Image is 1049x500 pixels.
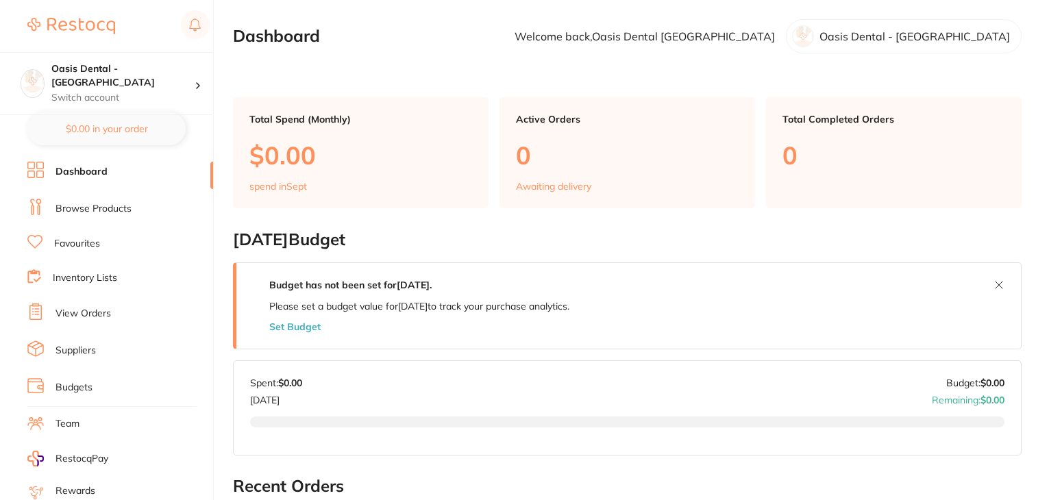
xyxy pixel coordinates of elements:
[27,10,115,42] a: Restocq Logo
[54,237,100,251] a: Favourites
[55,344,96,358] a: Suppliers
[249,181,307,192] p: spend in Sept
[51,62,195,89] h4: Oasis Dental - Brighton
[766,97,1022,208] a: Total Completed Orders0
[27,451,108,466] a: RestocqPay
[819,30,1010,42] p: Oasis Dental - [GEOGRAPHIC_DATA]
[980,393,1004,405] strong: $0.00
[250,388,302,405] p: [DATE]
[932,388,1004,405] p: Remaining:
[27,112,186,145] button: $0.00 in your order
[250,377,302,388] p: Spent:
[782,114,1005,125] p: Total Completed Orders
[55,202,132,216] a: Browse Products
[55,452,108,466] span: RestocqPay
[269,321,321,332] button: Set Budget
[782,141,1005,169] p: 0
[55,307,111,321] a: View Orders
[27,18,115,34] img: Restocq Logo
[499,97,755,208] a: Active Orders0Awaiting delivery
[249,141,472,169] p: $0.00
[946,377,1004,388] p: Budget:
[55,417,79,431] a: Team
[278,377,302,389] strong: $0.00
[55,381,92,395] a: Budgets
[516,114,739,125] p: Active Orders
[53,271,117,285] a: Inventory Lists
[55,484,95,498] a: Rewards
[233,477,1022,496] h2: Recent Orders
[269,279,432,291] strong: Budget has not been set for [DATE] .
[516,141,739,169] p: 0
[51,91,195,105] p: Switch account
[233,97,489,208] a: Total Spend (Monthly)$0.00spend inSept
[515,30,775,42] p: Welcome back, Oasis Dental [GEOGRAPHIC_DATA]
[980,377,1004,389] strong: $0.00
[55,165,108,179] a: Dashboard
[233,27,320,46] h2: Dashboard
[21,70,44,92] img: Oasis Dental - Brighton
[233,230,1022,249] h2: [DATE] Budget
[249,114,472,125] p: Total Spend (Monthly)
[516,181,591,192] p: Awaiting delivery
[269,301,569,312] p: Please set a budget value for [DATE] to track your purchase analytics.
[27,451,44,466] img: RestocqPay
